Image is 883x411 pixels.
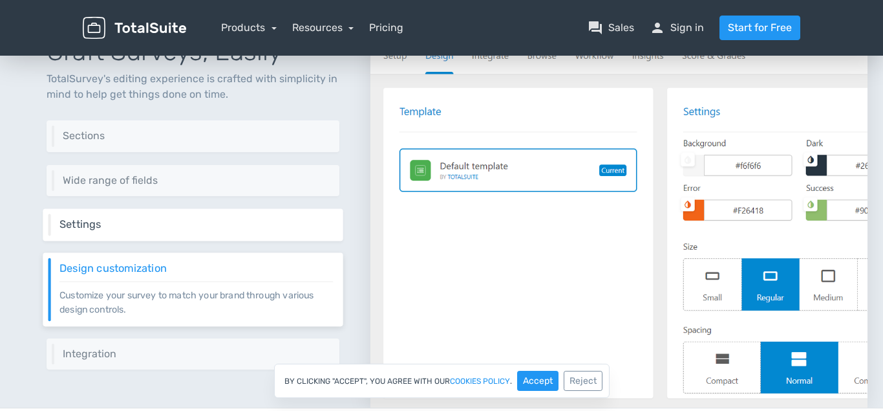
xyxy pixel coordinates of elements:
[292,21,354,34] a: Resources
[650,20,704,36] a: personSign in
[63,348,330,360] h6: Integration
[274,364,610,398] div: By clicking "Accept", you agree with our .
[588,20,603,36] span: question_answer
[719,16,800,40] a: Start for Free
[59,281,333,316] p: Customize your survey to match your brand through various design controls.
[47,38,339,66] h1: Craft Surveys, Easily
[564,371,602,391] button: Reject
[59,263,333,274] h6: Design customization
[450,377,510,385] a: cookies policy
[221,21,277,34] a: Products
[517,371,559,391] button: Accept
[47,71,339,102] p: TotalSurvey's editing experience is crafted with simplicity in mind to help get things done on time.
[59,230,333,231] p: Control different aspects of your survey via a set of settings like welcome & thank you message, ...
[59,219,333,230] h6: Settings
[370,38,867,408] img: Design
[650,20,665,36] span: person
[83,17,186,39] img: TotalSuite for WordPress
[588,20,634,36] a: question_answerSales
[63,130,330,142] h6: Sections
[63,175,330,186] h6: Wide range of fields
[369,20,403,36] a: Pricing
